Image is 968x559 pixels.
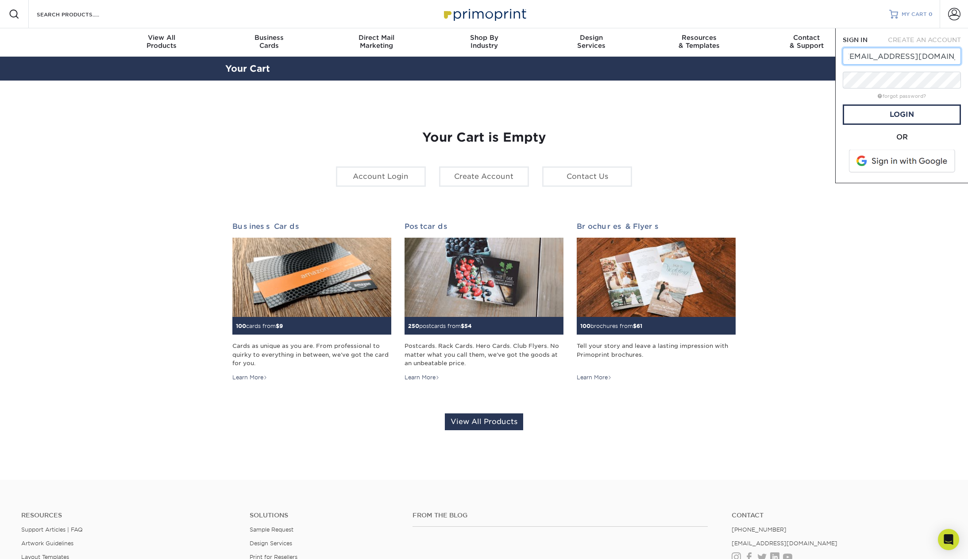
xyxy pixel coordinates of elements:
[36,9,122,19] input: SEARCH PRODUCTS.....
[538,28,645,57] a: DesignServices
[461,323,464,329] span: $
[279,323,283,329] span: 9
[929,11,933,17] span: 0
[577,222,736,382] a: Brochures & Flyers 100brochures from$61 Tell your story and leave a lasting impression with Primo...
[580,323,642,329] small: brochures from
[215,34,323,50] div: Cards
[753,28,860,57] a: Contact& Support
[430,28,538,57] a: Shop ByIndustry
[405,342,563,367] div: Postcards. Rack Cards. Hero Cards. Club Flyers. No matter what you call them, we've got the goods...
[276,323,279,329] span: $
[732,512,947,519] a: Contact
[232,342,391,367] div: Cards as unique as you are. From professional to quirky to everything in between, we've got the c...
[336,166,426,187] a: Account Login
[645,28,753,57] a: Resources& Templates
[636,323,642,329] span: 61
[577,342,736,367] div: Tell your story and leave a lasting impression with Primoprint brochures.
[405,238,563,317] img: Postcards
[430,34,538,50] div: Industry
[542,166,632,187] a: Contact Us
[732,526,787,533] a: [PHONE_NUMBER]
[577,374,612,382] div: Learn More
[405,222,563,382] a: Postcards 250postcards from$54 Postcards. Rack Cards. Hero Cards. Club Flyers. No matter what you...
[323,28,430,57] a: Direct MailMarketing
[843,104,961,125] a: Login
[732,540,837,547] a: [EMAIL_ADDRESS][DOMAIN_NAME]
[645,34,753,42] span: Resources
[250,512,399,519] h4: Solutions
[236,323,283,329] small: cards from
[753,34,860,42] span: Contact
[633,323,636,329] span: $
[215,34,323,42] span: Business
[250,526,293,533] a: Sample Request
[430,34,538,42] span: Shop By
[108,28,216,57] a: View AllProducts
[843,132,961,143] div: OR
[232,130,736,145] h1: Your Cart is Empty
[938,529,959,550] div: Open Intercom Messenger
[108,34,216,42] span: View All
[538,34,645,50] div: Services
[902,11,927,18] span: MY CART
[878,93,926,99] a: forgot password?
[445,413,523,430] a: View All Products
[225,63,270,74] a: Your Cart
[464,323,472,329] span: 54
[108,34,216,50] div: Products
[645,34,753,50] div: & Templates
[232,222,391,231] h2: Business Cards
[250,540,292,547] a: Design Services
[232,374,267,382] div: Learn More
[323,34,430,50] div: Marketing
[413,512,708,519] h4: From the Blog
[2,532,75,556] iframe: Google Customer Reviews
[577,222,736,231] h2: Brochures & Flyers
[843,36,868,43] span: SIGN IN
[405,374,440,382] div: Learn More
[232,222,391,382] a: Business Cards 100cards from$9 Cards as unique as you are. From professional to quirky to everyth...
[236,323,246,329] span: 100
[538,34,645,42] span: Design
[439,166,529,187] a: Create Account
[843,48,961,65] input: Email
[580,323,590,329] span: 100
[408,323,472,329] small: postcards from
[232,238,391,317] img: Business Cards
[440,4,528,23] img: Primoprint
[323,34,430,42] span: Direct Mail
[21,512,236,519] h4: Resources
[888,36,961,43] span: CREATE AN ACCOUNT
[405,222,563,231] h2: Postcards
[577,238,736,317] img: Brochures & Flyers
[408,323,419,329] span: 250
[21,526,83,533] a: Support Articles | FAQ
[753,34,860,50] div: & Support
[215,28,323,57] a: BusinessCards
